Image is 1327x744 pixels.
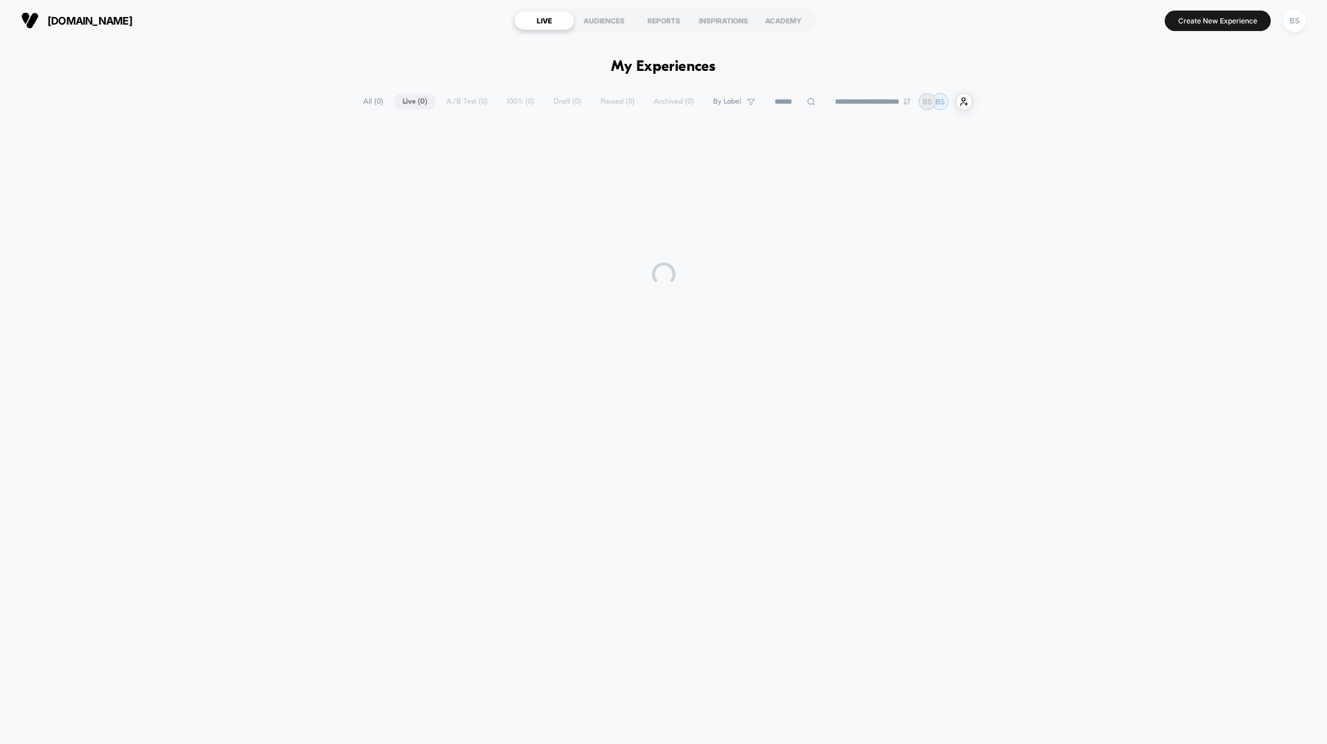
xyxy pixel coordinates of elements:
div: AUDIENCES [574,11,634,30]
img: Visually logo [21,12,39,29]
div: ACADEMY [753,11,813,30]
div: BS [1283,9,1306,32]
img: end [903,98,910,105]
span: [DOMAIN_NAME] [47,15,132,27]
button: [DOMAIN_NAME] [18,11,136,30]
div: INSPIRATIONS [694,11,753,30]
span: By Label [713,97,741,106]
div: LIVE [514,11,574,30]
button: Create New Experience [1165,11,1271,31]
p: BS [923,97,932,106]
button: BS [1280,9,1309,33]
div: REPORTS [634,11,694,30]
p: BS [936,97,945,106]
span: All ( 0 ) [354,94,392,110]
h1: My Experiences [611,59,716,76]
